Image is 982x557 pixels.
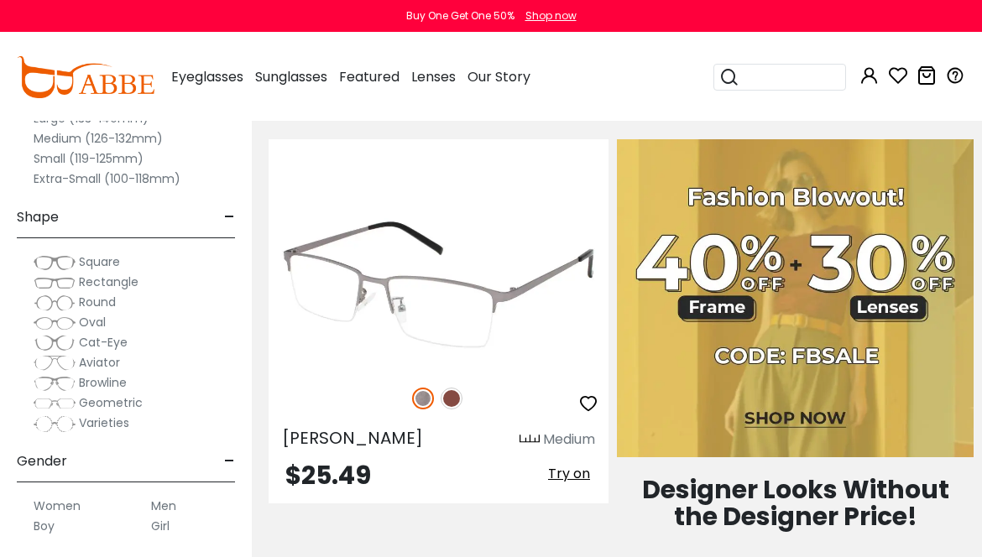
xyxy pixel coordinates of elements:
label: Girl [151,516,170,536]
img: Gun [412,388,434,409]
span: Our Story [467,67,530,86]
span: - [224,197,235,237]
img: Browline.png [34,375,76,392]
img: size ruler [520,434,540,446]
button: Try on [543,463,595,485]
label: Boy [34,516,55,536]
img: Varieties.png [34,415,76,433]
span: $25.49 [285,457,371,493]
img: Round.png [34,294,76,311]
label: Men [151,496,176,516]
span: Featured [339,67,400,86]
label: Extra-Small (100-118mm) [34,169,180,189]
span: [PERSON_NAME] [282,426,423,450]
label: Women [34,496,81,516]
span: Shape [17,197,59,237]
span: Rectangle [79,273,138,290]
img: Geometric.png [34,395,76,412]
label: Small (119-125mm) [34,148,144,169]
span: Gender [17,441,67,482]
img: Oval.png [34,315,76,331]
img: Square.png [34,254,76,271]
a: Shop now [517,8,577,23]
span: Oval [79,314,106,331]
label: Medium (126-132mm) [34,128,163,148]
span: Eyeglasses [171,67,243,86]
span: Aviator [79,354,120,371]
span: Lenses [411,67,456,86]
span: Browline [79,374,127,391]
span: Designer Looks Without the Designer Price! [642,471,949,534]
img: Cat-Eye.png [34,335,76,351]
img: Gun Alexander - Metal ,Adjust Nose Pads [269,200,609,370]
div: Shop now [525,8,577,23]
span: Try on [548,464,590,483]
img: Fashion Blowout Sale [617,139,974,458]
span: Geometric [79,394,143,411]
img: abbeglasses.com [17,56,154,98]
span: - [224,441,235,482]
div: Medium [543,429,595,450]
span: Round [79,294,116,310]
img: Brown [441,388,462,409]
img: Aviator.png [34,355,76,372]
img: Rectangle.png [34,274,76,291]
span: Varieties [79,414,129,431]
div: Buy One Get One 50% [406,8,515,23]
span: Square [79,253,120,270]
span: Sunglasses [255,67,327,86]
span: Cat-Eye [79,334,128,351]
